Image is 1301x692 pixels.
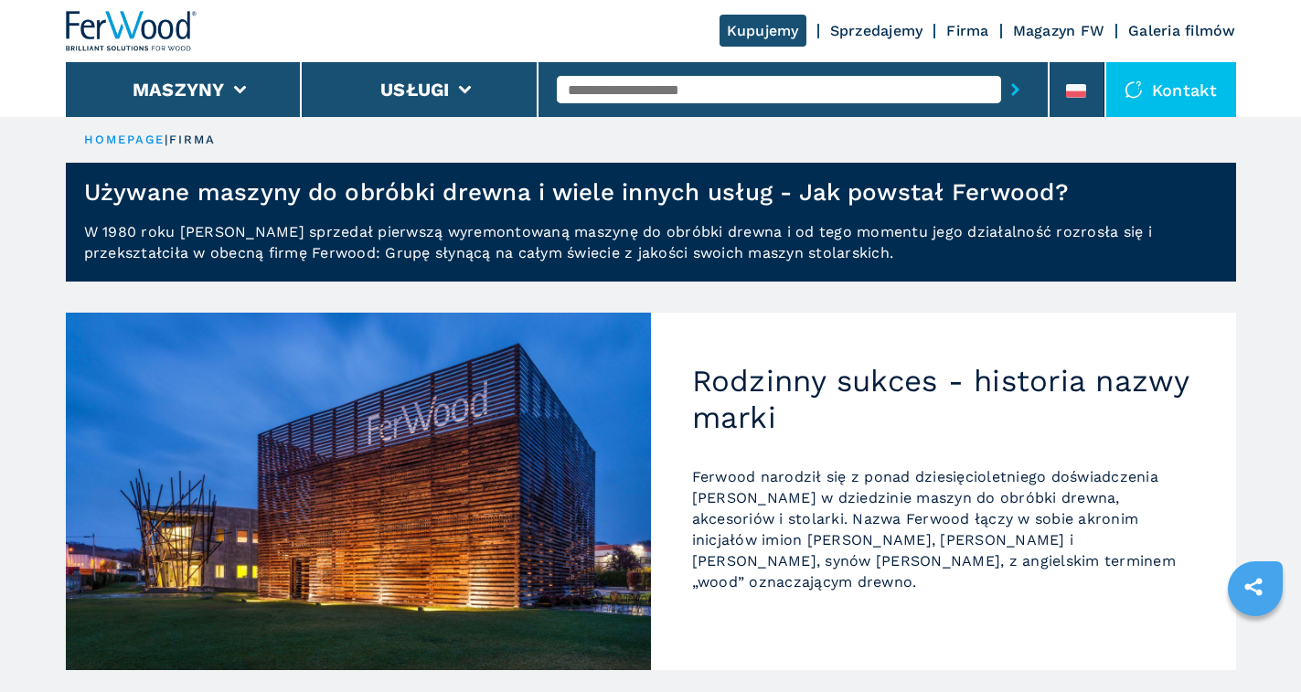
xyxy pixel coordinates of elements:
a: HOMEPAGE [84,133,165,146]
a: Galeria filmów [1128,22,1236,39]
a: Firma [946,22,988,39]
button: Usługi [380,79,450,101]
a: Kupujemy [720,15,806,47]
img: Ferwood [66,11,197,51]
button: Maszyny [133,79,225,101]
span: | [165,133,168,146]
a: sharethis [1231,564,1276,610]
h2: Rodzinny sukces - historia nazwy marki [692,363,1195,435]
h1: Używane maszyny do obróbki drewna i wiele innych usług - Jak powstał Ferwood? [84,177,1069,207]
p: W 1980 roku [PERSON_NAME] sprzedał pierwszą wyremontowaną maszynę do obróbki drewna i od tego mom... [66,221,1236,282]
img: Rodzinny sukces - historia nazwy marki [66,313,651,670]
p: Ferwood narodził się z ponad dziesięcioletniego doświadczenia [PERSON_NAME] w dziedzinie maszyn d... [692,466,1195,592]
img: Kontakt [1125,80,1143,99]
button: submit-button [1001,69,1029,111]
a: Sprzedajemy [830,22,923,39]
p: firma [169,132,217,148]
a: Magazyn FW [1013,22,1105,39]
div: Kontakt [1106,62,1236,117]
